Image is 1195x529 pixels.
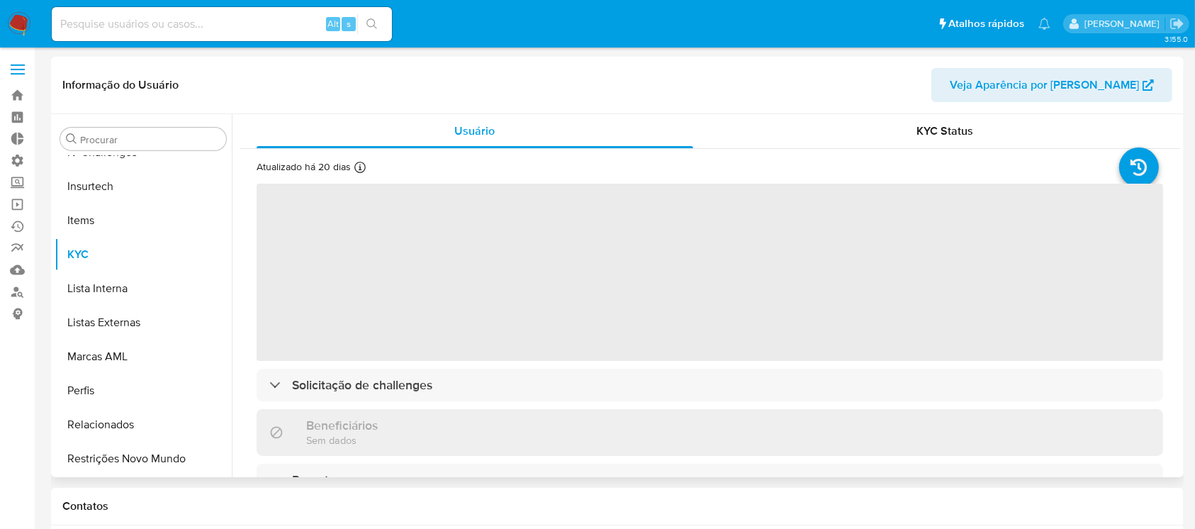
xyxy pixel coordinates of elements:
button: Perfis [55,374,232,408]
p: Sem dados [306,433,378,447]
h1: Contatos [62,499,1172,513]
a: Sair [1169,16,1184,31]
h3: Parentes [292,472,342,488]
button: Lista Interna [55,272,232,306]
a: Notificações [1038,18,1050,30]
button: Items [55,204,232,238]
input: Procurar [80,133,220,146]
button: Insurtech [55,169,232,204]
input: Pesquise usuários ou casos... [52,15,392,33]
button: Restrições Novo Mundo [55,442,232,476]
span: ‌ [257,184,1163,361]
div: BeneficiáriosSem dados [257,409,1163,455]
p: Atualizado há 20 dias [257,160,351,174]
span: Veja Aparência por [PERSON_NAME] [950,68,1139,102]
div: Solicitação de challenges [257,369,1163,401]
button: KYC [55,238,232,272]
button: search-icon [357,14,386,34]
span: Usuário [454,123,495,139]
h1: Informação do Usuário [62,78,179,92]
p: adriano.brito@mercadolivre.com [1084,17,1165,30]
h3: Solicitação de challenges [292,377,432,393]
span: Atalhos rápidos [948,16,1024,31]
button: Listas Externas [55,306,232,340]
button: Procurar [66,133,77,145]
span: Alt [327,17,339,30]
button: Veja Aparência por [PERSON_NAME] [931,68,1172,102]
div: Parentes [257,464,1163,496]
span: KYC Status [916,123,973,139]
span: s [347,17,351,30]
h3: Beneficiários [306,418,378,433]
button: Relacionados [55,408,232,442]
button: Marcas AML [55,340,232,374]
